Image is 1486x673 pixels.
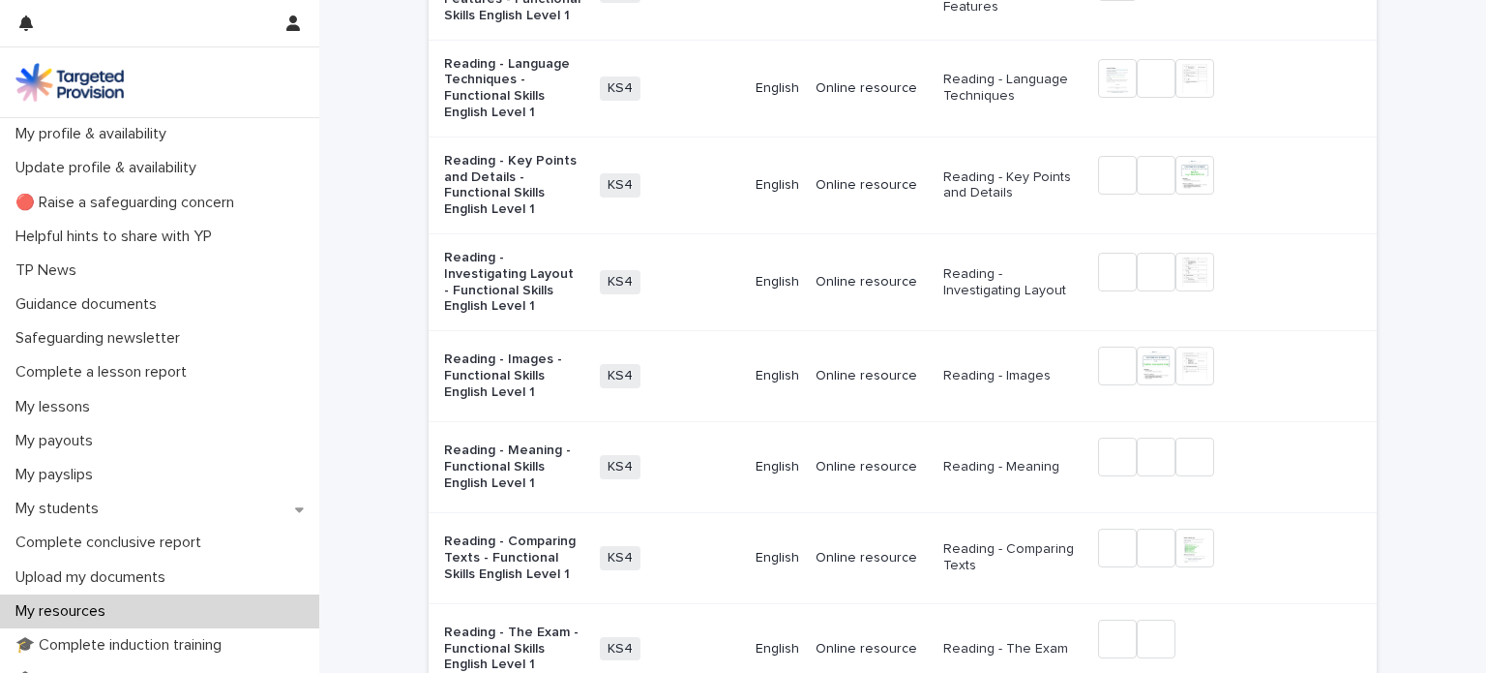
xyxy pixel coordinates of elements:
[444,625,582,673] p: Reading - The Exam - Functional Skills English Level 1
[600,546,640,570] span: KS4
[429,234,1377,331] tr: Reading - Investigating Layout - Functional Skills English Level 1KS4EnglishOnline resourceReadin...
[943,169,1082,202] p: Reading - Key Points and Details
[444,56,582,121] p: Reading - Language Techniques - Functional Skills English Level 1
[8,261,92,280] p: TP News
[429,137,1377,233] tr: Reading - Key Points and Details - Functional Skills English Level 1KS4EnglishOnline resourceRead...
[600,455,640,479] span: KS4
[8,398,105,416] p: My lessons
[756,641,800,658] p: English
[8,228,227,246] p: Helpful hints to share with YP
[816,550,928,566] p: Online resource
[600,637,640,661] span: KS4
[756,550,800,566] p: English
[8,534,217,552] p: Complete conclusive report
[8,636,237,655] p: 🎓 Complete induction training
[8,329,195,348] p: Safeguarding newsletter
[444,443,582,491] p: Reading - Meaning - Functional Skills English Level 1
[444,153,582,218] p: Reading - Key Points and Details - Functional Skills English Level 1
[600,76,640,101] span: KS4
[8,432,108,450] p: My payouts
[816,177,928,194] p: Online resource
[8,295,172,314] p: Guidance documents
[429,40,1377,137] tr: Reading - Language Techniques - Functional Skills English Level 1KS4EnglishOnline resourceReading...
[943,72,1082,105] p: Reading - Language Techniques
[8,568,181,587] p: Upload my documents
[444,352,582,400] p: Reading - Images - Functional Skills English Level 1
[816,274,928,291] p: Online resource
[943,459,1082,475] p: Reading - Meaning
[756,80,800,97] p: English
[816,80,928,97] p: Online resource
[756,459,800,475] p: English
[600,364,640,388] span: KS4
[8,363,202,382] p: Complete a lesson report
[429,331,1377,422] tr: Reading - Images - Functional Skills English Level 1KS4EnglishOnline resourceReading - Images
[8,159,212,177] p: Update profile & availability
[8,466,108,484] p: My payslips
[8,194,250,212] p: 🔴 Raise a safeguarding concern
[943,266,1082,299] p: Reading - Investigating Layout
[816,368,928,384] p: Online resource
[600,270,640,294] span: KS4
[429,422,1377,513] tr: Reading - Meaning - Functional Skills English Level 1KS4EnglishOnline resourceReading - Meaning
[756,177,800,194] p: English
[8,125,182,143] p: My profile & availability
[444,534,582,582] p: Reading - Comparing Texts - Functional Skills English Level 1
[444,250,582,315] p: Reading - Investigating Layout - Functional Skills English Level 1
[816,459,928,475] p: Online resource
[943,368,1082,384] p: Reading - Images
[8,602,121,621] p: My resources
[600,173,640,198] span: KS4
[756,274,800,291] p: English
[943,541,1082,574] p: Reading - Comparing Texts
[756,368,800,384] p: English
[943,641,1082,658] p: Reading - The Exam
[429,512,1377,603] tr: Reading - Comparing Texts - Functional Skills English Level 1KS4EnglishOnline resourceReading - C...
[8,500,114,518] p: My students
[15,63,124,102] img: M5nRWzHhSzIhMunXDL62
[816,641,928,658] p: Online resource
